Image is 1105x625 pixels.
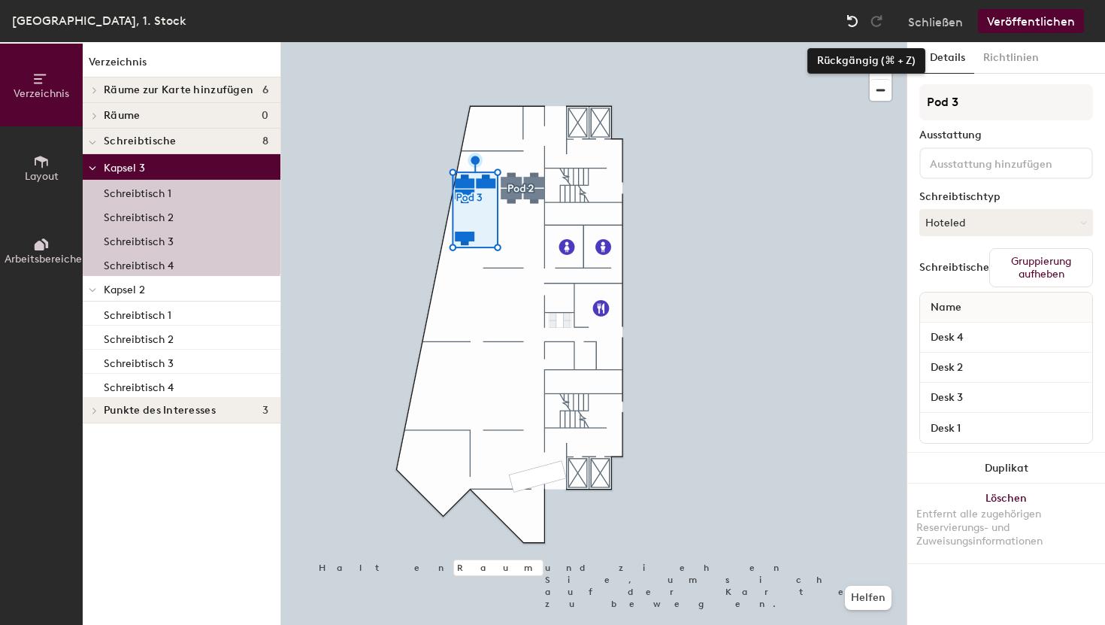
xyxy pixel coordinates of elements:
[985,462,1028,475] font: Duplikat
[104,162,145,174] font: Kapsel 3
[869,14,884,29] img: Wiederholen
[262,135,268,147] font: 8
[25,170,59,183] font: Layout
[1011,255,1071,281] font: Gruppierung aufheben
[104,211,174,224] font: Schreibtisch 2
[851,591,886,604] font: Helfen
[104,284,145,296] font: Kapsel 2
[931,301,961,314] font: Name
[14,87,69,100] font: Verzeichnis
[845,586,892,610] button: Helfen
[262,83,268,96] font: 6
[974,42,1048,74] button: Richtlinien
[907,484,1105,564] button: LöschenEntfernt alle zugehörigen Reservierungs- und Zuweisungsinformationen
[104,381,174,394] font: Schreibtisch 4
[104,259,174,272] font: Schreibtisch 4
[907,453,1105,484] button: Duplikat
[12,14,186,28] font: [GEOGRAPHIC_DATA], 1. Stock
[919,261,989,274] font: Schreibtische
[930,51,965,64] font: Details
[104,187,171,200] font: Schreibtisch 1
[989,248,1093,287] button: Gruppierung aufheben
[104,357,174,370] font: Schreibtisch 3
[987,14,1075,29] font: Veröffentlichen
[919,129,982,141] font: Ausstattung
[104,135,177,147] font: Schreibtische
[927,153,1062,171] input: Ausstattung hinzufügen
[262,109,268,122] font: 0
[5,253,82,265] font: Arbeitsbereiche
[925,217,965,229] font: Hoteled
[921,42,974,74] button: Details
[923,327,1089,348] input: Unbenannter Schreibtisch
[104,404,216,417] font: Punkte des Interesses
[916,508,1043,548] font: Entfernt alle zugehörigen Reservierungs- und Zuweisungsinformationen
[919,209,1093,236] button: Hoteled
[919,190,1001,203] font: Schreibtischtyp
[908,9,963,33] button: Schließen
[104,309,171,322] font: Schreibtisch 1
[983,51,1039,64] font: Richtlinien
[104,83,253,96] font: Räume zur Karte hinzufügen
[104,333,174,346] font: Schreibtisch 2
[104,109,140,122] font: Räume
[89,56,147,68] font: Verzeichnis
[923,417,1089,438] input: Unbenannter Schreibtisch
[978,9,1084,33] button: Veröffentlichen
[908,15,963,29] font: Schließen
[923,387,1089,408] input: Unbenannter Schreibtisch
[985,492,1027,505] font: Löschen
[923,357,1089,378] input: Unbenannter Schreibtisch
[104,235,174,248] font: Schreibtisch 3
[845,14,860,29] img: Rückgängig machen
[262,404,268,417] font: 3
